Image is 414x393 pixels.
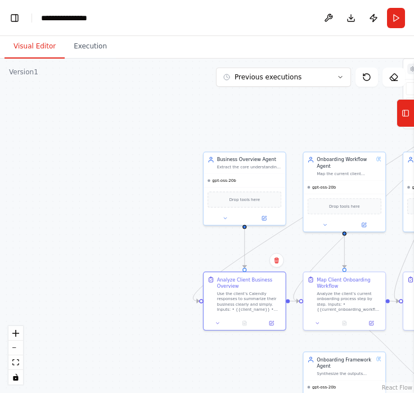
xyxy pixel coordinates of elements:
[345,221,382,229] button: Open in side panel
[65,35,116,59] button: Execution
[8,341,23,355] button: zoom out
[203,271,286,331] div: Analyze Client Business OverviewUse the client’s Calendly responses to summarize their business c...
[241,229,248,268] g: Edge from e2101b8a-d7f9-4e53-a192-9166e42a7334 to 97ecd35a-ee40-42d2-87b4-b415ebebfdbd
[7,10,22,26] button: Show left sidebar
[382,385,412,391] a: React Flow attribution
[41,12,99,24] nav: breadcrumb
[317,356,373,370] div: Onboarding Framework Agent
[330,319,358,327] button: No output available
[212,178,236,183] span: gpt-oss-20b
[9,68,38,77] div: Version 1
[303,271,386,331] div: Map Client Onboarding WorkflowAnalyze the client’s current onboarding process step by step. Input...
[269,253,284,267] button: Delete node
[217,291,282,312] div: Use the client’s Calendly responses to summarize their business clearly and simply. Inputs: • {{c...
[312,385,336,390] span: gpt-oss-20b
[217,276,282,290] div: Analyze Client Business Overview
[235,73,301,82] span: Previous executions
[329,203,360,209] span: Drop tools here
[216,68,351,87] button: Previous executions
[360,319,383,327] button: Open in side panel
[217,164,282,169] div: Extract the core understanding of the client’s business — who they serve, what they sell, and how...
[8,326,23,341] button: zoom in
[312,185,336,190] span: gpt-oss-20b
[8,326,23,385] div: React Flow controls
[203,151,286,225] div: Business Overview AgentExtract the core understanding of the client’s business — who they serve, ...
[8,370,23,385] button: toggle interactivity
[260,319,283,327] button: Open in side panel
[229,196,260,203] span: Drop tools here
[8,355,23,370] button: fit view
[317,291,381,312] div: Analyze the client’s current onboarding process step by step. Inputs: • {{current_onboarding_work...
[317,157,373,170] div: Onboarding Workflow Agent
[4,35,65,59] button: Visual Editor
[317,371,373,376] div: Synthesize the outputs from all specialized agents (Business Overview, Workflow, Deliverables, Bo...
[231,319,259,327] button: No output available
[217,157,282,163] div: Business Overview Agent
[245,215,283,222] button: Open in side panel
[317,276,381,290] div: Map Client Onboarding Workflow
[303,151,386,232] div: Onboarding Workflow AgentMap the current client onboarding workflow from intake to delivery, high...
[341,235,348,267] g: Edge from 19aa6bb9-da7d-4151-8dfb-7b972096ff75 to 12308a72-899b-40de-b807-92e86714b181
[317,171,373,176] div: Map the current client onboarding workflow from intake to delivery, highlighting any automation a...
